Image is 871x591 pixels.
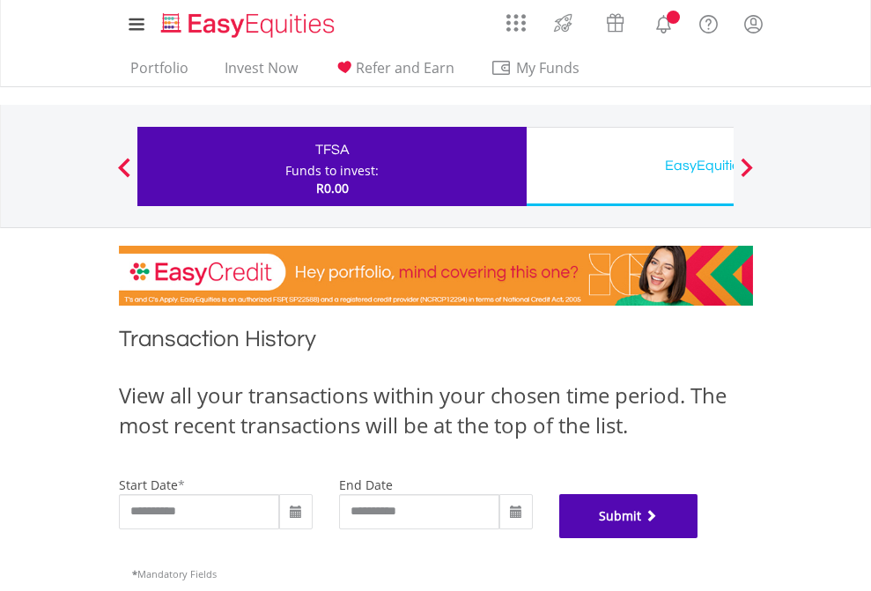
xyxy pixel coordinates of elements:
[731,4,776,43] a: My Profile
[119,380,753,441] div: View all your transactions within your chosen time period. The most recent transactions will be a...
[495,4,537,33] a: AppsGrid
[356,58,454,78] span: Refer and Earn
[559,494,698,538] button: Submit
[285,162,379,180] div: Funds to invest:
[148,137,516,162] div: TFSA
[107,166,142,184] button: Previous
[154,4,342,40] a: Home page
[132,567,217,580] span: Mandatory Fields
[123,59,196,86] a: Portfolio
[339,476,393,493] label: end date
[641,4,686,40] a: Notifications
[601,9,630,37] img: vouchers-v2.svg
[729,166,764,184] button: Next
[589,4,641,37] a: Vouchers
[327,59,461,86] a: Refer and Earn
[119,246,753,306] img: EasyCredit Promotion Banner
[316,180,349,196] span: R0.00
[158,11,342,40] img: EasyEquities_Logo.png
[491,56,606,79] span: My Funds
[686,4,731,40] a: FAQ's and Support
[549,9,578,37] img: thrive-v2.svg
[119,476,178,493] label: start date
[506,13,526,33] img: grid-menu-icon.svg
[218,59,305,86] a: Invest Now
[119,323,753,363] h1: Transaction History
